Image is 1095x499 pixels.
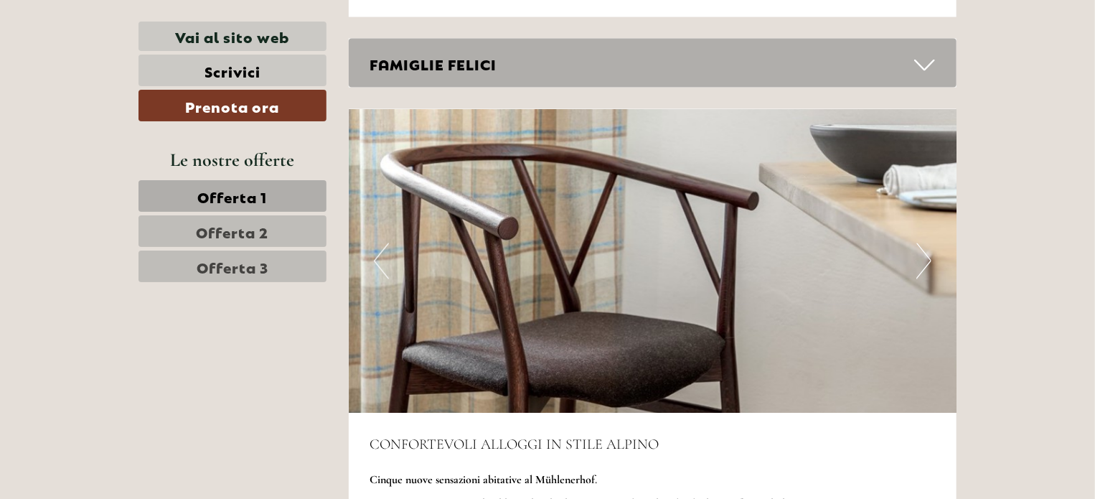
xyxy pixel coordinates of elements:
[197,256,268,276] span: Offerta 3
[138,22,326,51] a: Vai al sito web
[198,186,268,206] span: Offerta 1
[138,55,326,86] a: Scrivici
[596,473,598,488] span: .
[11,39,199,83] div: Buon giorno, come possiamo aiutarla?
[254,11,311,35] div: lunedì
[138,90,326,121] a: Prenota ora
[370,437,659,454] span: CONFORTEVOLI ALLOGGI IN STILE ALPINO
[370,473,598,488] strong: Cinque nuove sensazioni abitative al Mühlenerhof
[349,39,957,88] div: FAMIGLIE FELICI
[138,146,326,173] div: Le nostre offerte
[481,372,565,404] button: Invia
[22,42,192,53] div: [GEOGRAPHIC_DATA]
[916,243,931,279] button: Next
[197,221,269,241] span: Offerta 2
[22,70,192,80] small: 19:48
[374,243,389,279] button: Previous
